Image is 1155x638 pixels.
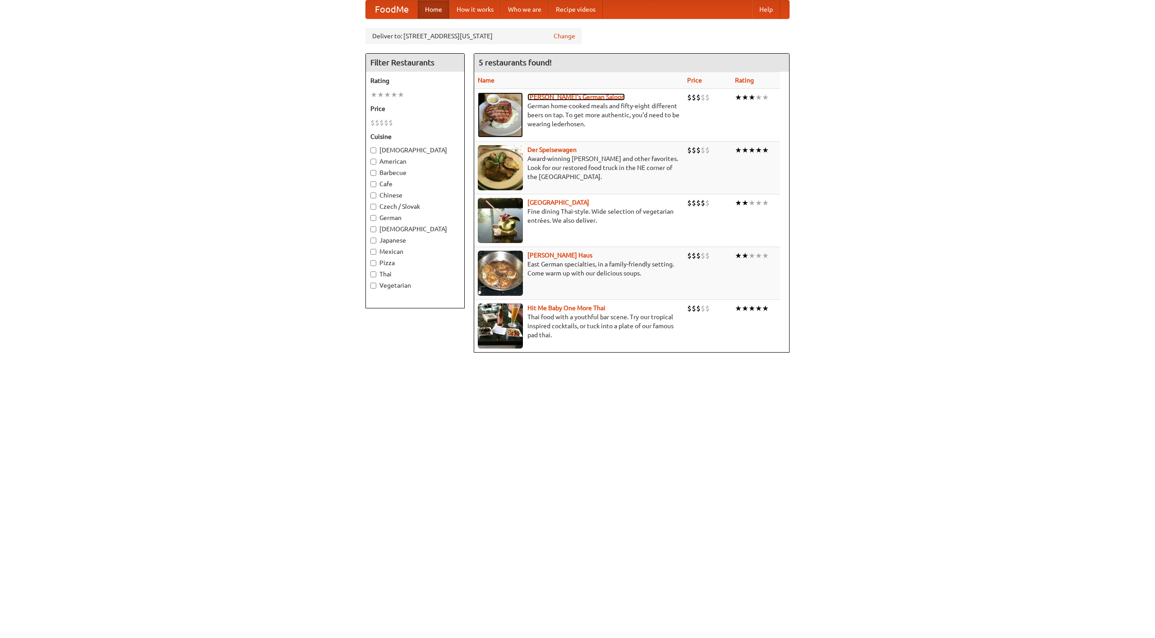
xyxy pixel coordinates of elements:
input: Thai [370,271,376,277]
p: East German specialties, in a family-friendly setting. Come warm up with our delicious soups. [478,260,680,278]
li: ★ [735,303,742,313]
label: Barbecue [370,168,460,177]
li: ★ [742,92,748,102]
img: satay.jpg [478,198,523,243]
img: esthers.jpg [478,92,523,138]
a: FoodMe [366,0,418,18]
li: ★ [377,90,384,100]
li: ★ [384,90,391,100]
li: ★ [748,198,755,208]
ng-pluralize: 5 restaurants found! [479,58,552,67]
li: ★ [748,92,755,102]
li: ★ [755,198,762,208]
input: [DEMOGRAPHIC_DATA] [370,226,376,232]
li: $ [692,145,696,155]
li: $ [696,303,701,313]
li: $ [692,92,696,102]
li: ★ [755,251,762,261]
li: $ [687,198,692,208]
a: Help [752,0,780,18]
img: babythai.jpg [478,303,523,349]
a: Change [554,32,575,41]
label: Cafe [370,179,460,188]
li: ★ [735,251,742,261]
input: Mexican [370,249,376,255]
label: German [370,213,460,222]
li: $ [370,118,375,128]
li: ★ [755,92,762,102]
li: ★ [748,145,755,155]
li: $ [687,303,692,313]
label: Pizza [370,258,460,267]
h5: Rating [370,76,460,85]
a: Name [478,77,494,84]
li: ★ [742,251,748,261]
label: Thai [370,270,460,279]
li: ★ [762,198,769,208]
a: [PERSON_NAME] Haus [527,252,592,259]
input: [DEMOGRAPHIC_DATA] [370,147,376,153]
li: ★ [755,303,762,313]
p: Fine dining Thai-style. Wide selection of vegetarian entrées. We also deliver. [478,207,680,225]
a: Who we are [501,0,549,18]
li: $ [379,118,384,128]
li: ★ [762,92,769,102]
li: ★ [748,251,755,261]
label: Mexican [370,247,460,256]
li: $ [687,145,692,155]
li: ★ [735,92,742,102]
a: Hit Me Baby One More Thai [527,304,605,312]
a: Home [418,0,449,18]
a: [GEOGRAPHIC_DATA] [527,199,589,206]
img: speisewagen.jpg [478,145,523,190]
li: $ [388,118,393,128]
li: $ [701,145,705,155]
li: $ [692,198,696,208]
li: ★ [742,145,748,155]
li: $ [687,92,692,102]
label: Japanese [370,236,460,245]
label: [DEMOGRAPHIC_DATA] [370,225,460,234]
input: Chinese [370,193,376,198]
input: Cafe [370,181,376,187]
p: German home-cooked meals and fifty-eight different beers on tap. To get more authentic, you'd nee... [478,101,680,129]
a: Der Speisewagen [527,146,577,153]
a: Recipe videos [549,0,603,18]
div: Deliver to: [STREET_ADDRESS][US_STATE] [365,28,582,44]
a: Price [687,77,702,84]
li: ★ [742,198,748,208]
li: ★ [397,90,404,100]
li: ★ [755,145,762,155]
li: ★ [735,198,742,208]
li: $ [692,303,696,313]
li: ★ [742,303,748,313]
li: $ [375,118,379,128]
a: [PERSON_NAME]'s German Saloon [527,93,625,101]
input: American [370,159,376,165]
li: ★ [735,145,742,155]
li: $ [701,198,705,208]
a: Rating [735,77,754,84]
label: [DEMOGRAPHIC_DATA] [370,146,460,155]
a: How it works [449,0,501,18]
li: $ [696,145,701,155]
li: $ [705,92,710,102]
li: $ [701,303,705,313]
label: American [370,157,460,166]
input: Japanese [370,238,376,243]
p: Thai food with a youthful bar scene. Try our tropical inspired cocktails, or tuck into a plate of... [478,312,680,340]
input: Czech / Slovak [370,204,376,210]
h4: Filter Restaurants [366,54,464,72]
label: Czech / Slovak [370,202,460,211]
li: ★ [370,90,377,100]
li: $ [701,251,705,261]
label: Vegetarian [370,281,460,290]
h5: Cuisine [370,132,460,141]
li: $ [705,198,710,208]
input: Pizza [370,260,376,266]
